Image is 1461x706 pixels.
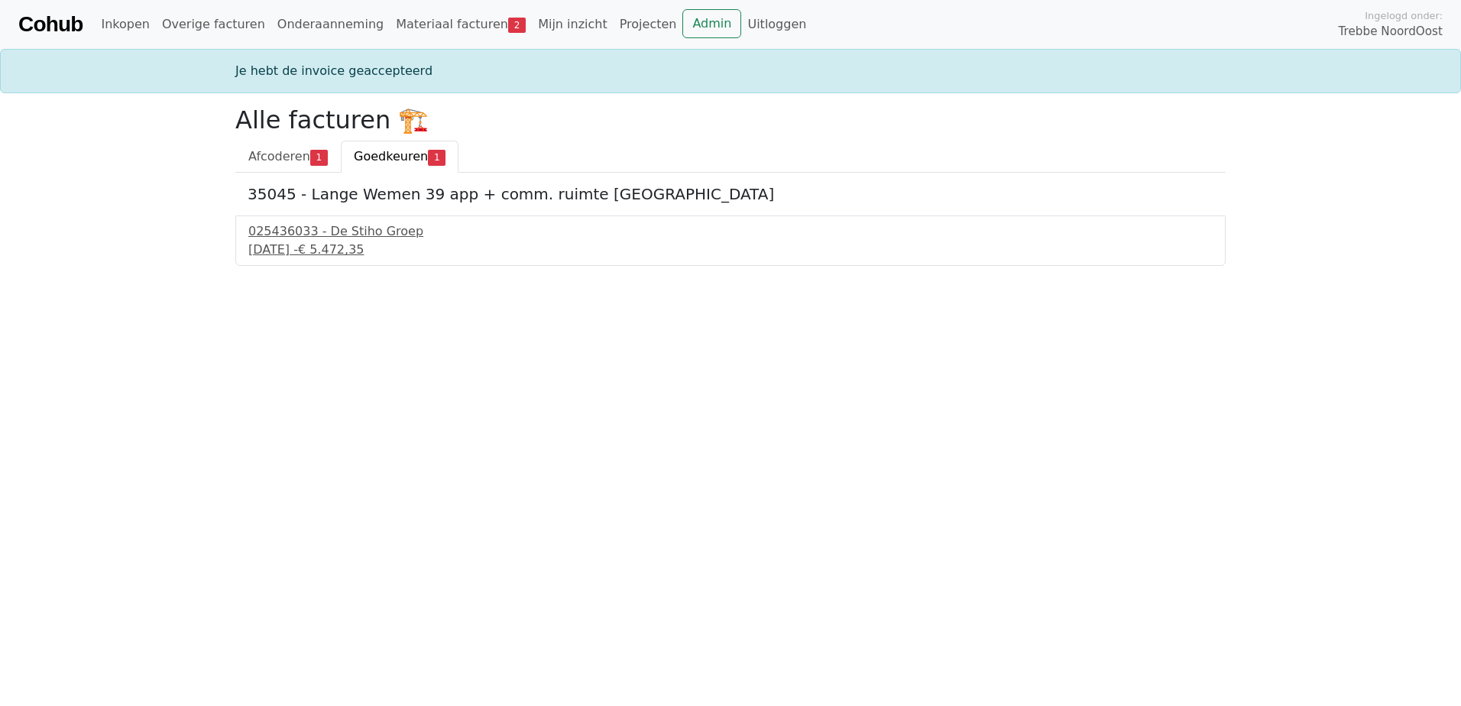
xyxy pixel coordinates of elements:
[1365,8,1443,23] span: Ingelogd onder:
[310,150,328,165] span: 1
[341,141,458,173] a: Goedkeuren1
[390,9,532,40] a: Materiaal facturen2
[235,141,341,173] a: Afcoderen1
[18,6,83,43] a: Cohub
[532,9,614,40] a: Mijn inzicht
[95,9,155,40] a: Inkopen
[156,9,271,40] a: Overige facturen
[248,185,1213,203] h5: 35045 - Lange Wemen 39 app + comm. ruimte [GEOGRAPHIC_DATA]
[682,9,741,38] a: Admin
[354,149,428,164] span: Goedkeuren
[248,241,1213,259] div: [DATE] -
[235,105,1226,134] h2: Alle facturen 🏗️
[248,222,1213,259] a: 025436033 - De Stiho Groep[DATE] -€ 5.472,35
[271,9,390,40] a: Onderaanneming
[248,149,310,164] span: Afcoderen
[226,62,1235,80] div: Je hebt de invoice geaccepteerd
[741,9,812,40] a: Uitloggen
[298,242,364,257] span: € 5.472,35
[428,150,445,165] span: 1
[614,9,683,40] a: Projecten
[248,222,1213,241] div: 025436033 - De Stiho Groep
[508,18,526,33] span: 2
[1339,23,1443,40] span: Trebbe NoordOost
